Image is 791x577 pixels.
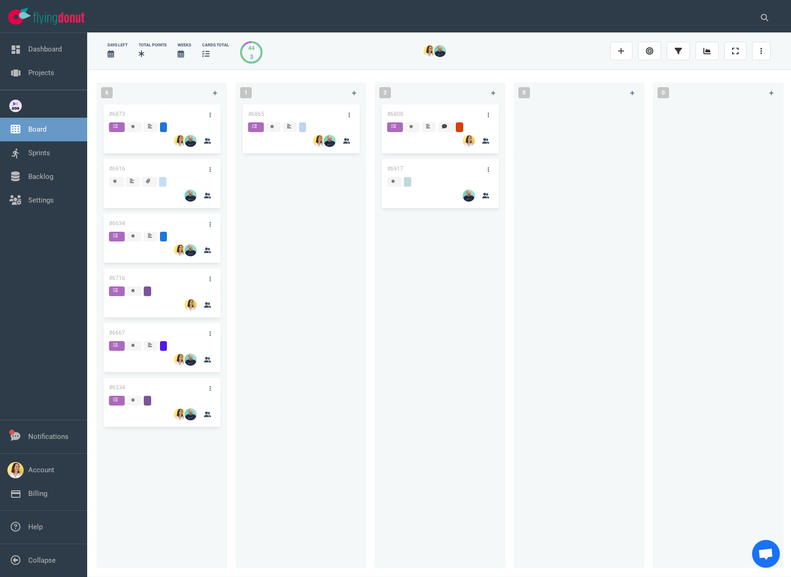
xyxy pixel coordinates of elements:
[185,135,197,147] img: 26
[324,135,336,147] img: 26
[109,220,125,227] a: #6634
[28,69,54,77] a: Projects
[387,165,403,172] a: #6917
[28,523,43,531] a: Help
[202,42,229,48] div: cards total
[101,87,113,98] span: 6
[28,149,50,157] a: Sprints
[174,135,186,147] img: 26
[174,354,186,366] img: 26
[28,196,54,204] a: Settings
[657,87,669,98] span: 0
[109,111,125,117] a: #6873
[752,540,780,568] div: Ouvrir le chat
[28,432,69,441] a: Notifications
[174,244,186,256] img: 26
[28,466,54,474] a: Account
[33,12,84,25] img: Flying Donut text logo
[109,275,125,281] a: #6716
[379,87,391,98] span: 2
[434,45,446,57] img: 26
[28,556,56,564] a: Collapse
[240,87,252,98] span: 1
[248,44,255,52] div: 44
[185,244,197,256] img: 26
[185,299,197,311] img: 26
[109,384,125,391] a: #6334
[109,330,125,336] a: #6667
[28,45,62,53] a: Dashboard
[313,135,325,147] img: 26
[463,135,475,147] img: 26
[185,408,197,420] img: 26
[28,172,53,181] a: Backlog
[463,190,475,202] img: 26
[185,354,197,366] img: 26
[248,52,255,61] div: 3
[139,42,166,48] div: Total Points
[174,408,186,420] img: 26
[178,42,191,48] div: Weeks
[518,87,530,98] span: 0
[248,111,264,117] a: #6865
[108,42,128,48] div: days left
[423,45,435,57] img: 26
[185,190,197,202] img: 26
[387,111,403,117] a: #6808
[109,165,125,172] a: #6916
[28,125,46,133] a: Board
[28,489,47,498] a: Billing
